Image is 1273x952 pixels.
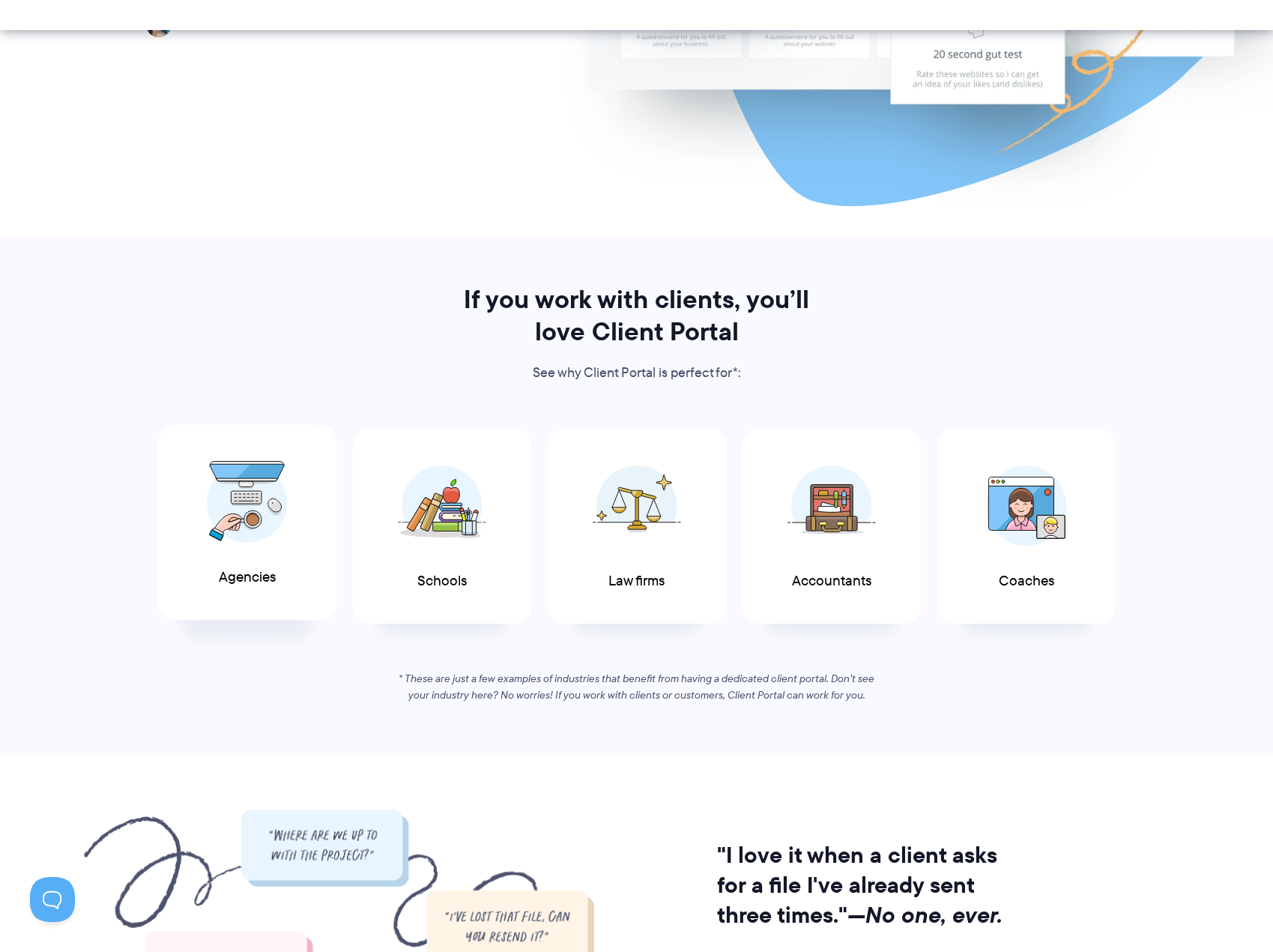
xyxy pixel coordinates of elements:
[158,425,336,621] a: Agencies
[847,898,1003,932] i: —No one, ever.
[937,429,1116,624] a: Coaches
[548,429,726,624] a: Law firms
[608,573,665,589] span: Law firms
[999,573,1054,589] span: Coaches
[353,429,531,624] a: Schools
[444,283,830,348] h2: If you work with clients, you’ll love Client Portal
[743,429,921,624] a: Accountants
[717,840,1021,930] h2: "I love it when a client asks for a file I've already sent three times."
[399,671,874,702] em: * These are just a few examples of industries that benefit from having a dedicated client portal....
[444,362,830,385] p: See why Client Portal is perfect for*:
[417,573,467,589] span: Schools
[219,570,276,585] span: Agencies
[792,573,871,589] span: Accountants
[30,877,75,922] iframe: Toggle Customer Support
